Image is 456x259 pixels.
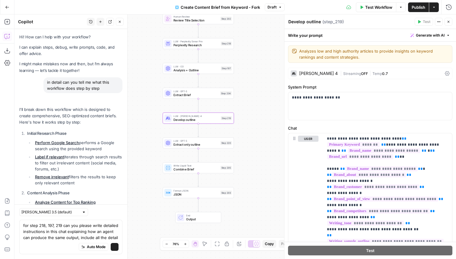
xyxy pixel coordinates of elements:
[220,91,232,96] div: Step 204
[35,174,69,179] a: Remove irrelevant
[173,241,179,246] span: 76%
[163,63,234,74] div: LLM · O3Analysis + OutlineStep 197
[198,24,199,37] g: Edge from step_202 to step_218
[220,17,232,21] div: Step 202
[265,3,285,11] button: Draft
[33,174,122,186] li: filters the results to keep only relevant content
[33,154,122,172] li: iterates through search results to filter out irrelevant content (social media, forums, etc.)
[221,41,232,46] div: Step 218
[35,154,64,159] a: Label if relevant
[173,167,218,172] span: Combine Brief
[284,29,456,41] div: Write your prompt
[19,61,122,73] p: I might make mistakes now and then, but I’m always learning — let’s tackle it together!
[356,2,396,12] button: Test Workflow
[173,15,218,18] span: Human Review
[33,140,122,152] li: performs a Google search using the provided keyword
[343,71,361,76] span: Streaming
[412,4,425,10] span: Publish
[198,74,199,87] g: Edge from step_197 to step_204
[181,4,260,10] span: Create Content Brief from Keyword - Fork
[163,162,234,173] div: Write Liquid TextCombine BriefStep 205
[186,217,217,221] span: Output
[173,18,218,23] span: Review Title Selection
[163,113,234,124] div: LLM · [PERSON_NAME] 4Develop outlineStep 219
[173,139,218,143] span: LLM · GPT-5
[173,43,219,47] span: Perplexity Research
[35,140,79,145] a: Perform Google Search
[173,40,219,43] span: LLM · Perplexity Sonar Pro
[198,124,199,137] g: Edge from step_219 to step_220
[361,71,368,76] span: OFF
[299,71,338,76] div: [PERSON_NAME] 4
[198,173,199,187] g: Edge from step_205 to step_203
[173,68,219,72] span: Analysis + Outline
[299,48,448,60] textarea: Analyzes low and high authority articles to provide insights on keyword rankings and content stra...
[23,222,119,241] textarea: for step 218, 197, 219 can you please write detailed instructions in this chat explaining how an ...
[173,92,218,97] span: Extract Brief
[340,70,343,76] span: |
[365,4,392,10] span: Test Workflow
[288,125,452,131] label: Chat
[288,246,452,255] button: Test
[198,198,199,212] g: Edge from step_203 to end
[27,131,66,136] strong: Initial Research Phase
[21,209,79,215] input: Claude Sonnet 3.5 (default)
[220,191,232,195] div: Step 203
[268,5,277,10] span: Draft
[220,166,232,170] div: Step 205
[163,38,234,49] div: LLM · Perplexity Sonar ProPerplexity ResearchStep 218
[163,187,234,198] div: Format JSONJSONStep 203
[288,84,452,90] label: System Prompt
[198,99,199,112] g: Edge from step_204 to step_219
[163,212,234,223] div: EndOutput
[408,2,429,12] button: Publish
[262,240,276,248] button: Copy
[87,244,106,250] span: Auto Mode
[173,164,218,167] span: Write Liquid Text
[163,88,234,99] div: LLM · GPT-5Extract BriefStep 204
[288,19,321,25] textarea: Develop outline
[173,64,219,68] span: LLM · O3
[173,89,218,93] span: LLM · GPT-5
[198,49,199,62] g: Edge from step_218 to step_197
[221,66,232,71] div: Step 197
[18,19,85,25] div: Copilot
[220,141,232,145] div: Step 220
[279,240,293,248] button: Paste
[35,200,96,211] a: Analyze Content for Top Ranking Pages
[79,243,108,251] button: Auto Mode
[372,71,382,76] span: Temp
[408,31,452,39] button: Generate with AI
[322,19,344,25] span: ( step_219 )
[172,2,264,12] button: Create Content Brief from Keyword - Fork
[415,18,433,26] button: Test
[298,136,318,142] button: user
[173,189,218,193] span: Format JSON
[163,13,234,24] div: Human ReviewReview Title SelectionStep 202
[221,116,232,120] div: Step 219
[19,106,122,125] p: I'll break down this workflow which is designed to create comprehensive, SEO-optimized content br...
[265,241,274,247] span: Copy
[173,118,219,122] span: Develop outline
[173,192,218,196] span: JSON
[423,19,430,24] span: Test
[416,33,445,38] span: Generate with AI
[368,70,372,76] span: |
[43,77,122,93] div: in detail can you tell me what this workflow does step by step
[27,190,69,195] strong: Content Analysis Phase
[382,71,388,76] span: 0.7
[198,148,199,162] g: Edge from step_220 to step_205
[19,44,122,57] p: I can explain steps, debug, write prompts, code, and offer advice.
[19,34,122,40] p: Hi! How can I help with your workflow?
[186,214,217,217] span: End
[173,114,219,118] span: LLM · [PERSON_NAME] 4
[173,142,218,147] span: Extract only outline
[281,241,291,247] span: Paste
[366,248,375,254] span: Test
[163,138,234,149] div: LLM · GPT-5Extract only outlineStep 220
